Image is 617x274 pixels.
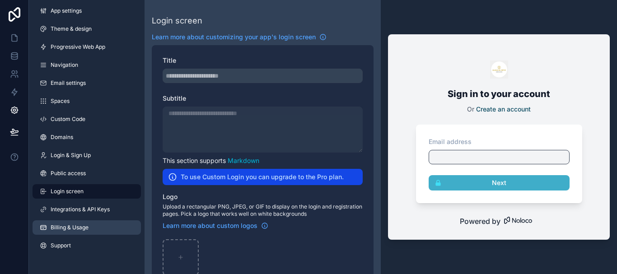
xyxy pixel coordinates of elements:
span: Integrations & API Keys [51,206,110,213]
span: Learn more about custom logos [163,221,257,230]
span: This section supports [163,157,226,164]
span: Title [163,56,176,64]
img: logo [490,60,508,79]
span: Domains [51,134,73,141]
span: Navigation [51,61,78,69]
a: Public access [33,166,141,181]
span: Learn more about customizing your app's login screen [152,33,316,42]
a: Theme & design [33,22,141,36]
a: Login & Sign Up [33,148,141,163]
a: Custom Code [33,112,141,126]
a: Learn more about customizing your app's login screen [152,33,327,42]
span: Email settings [51,79,86,87]
span: Billing & Usage [51,224,89,231]
span: Custom Code [51,116,85,123]
h2: To use Custom Login you can upgrade to the Pro plan. [181,172,344,181]
a: Email settings [33,76,141,90]
a: Spaces [33,94,141,108]
button: Next [429,175,570,190]
span: Login screen [51,188,84,195]
h2: Sign in to your account [412,86,586,102]
div: Login screen [152,14,202,27]
span: Support [51,242,71,249]
span: Progressive Web App [51,43,105,51]
a: Create an account [476,105,531,113]
a: Powered by [388,216,610,227]
span: Spaces [51,98,70,105]
span: Login & Sign Up [51,152,91,159]
span: Logo [163,193,178,200]
span: App settings [51,7,82,14]
span: Subtitle [163,94,186,102]
a: Markdown [228,157,259,164]
a: Billing & Usage [33,220,141,235]
span: Public access [51,170,86,177]
a: Learn more about custom logos [163,221,268,230]
a: Navigation [33,58,141,72]
span: Or [467,105,474,113]
a: Domains [33,130,141,144]
a: App settings [33,4,141,18]
a: Progressive Web App [33,40,141,54]
span: Powered by [460,216,500,227]
a: Support [33,238,141,253]
span: Upload a rectangular PNG, JPEG, or GIF to display on the login and registration pages. Pick a log... [163,203,363,218]
a: Login screen [33,184,141,199]
label: Email address [429,137,472,146]
a: Integrations & API Keys [33,202,141,217]
span: Theme & design [51,25,92,33]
